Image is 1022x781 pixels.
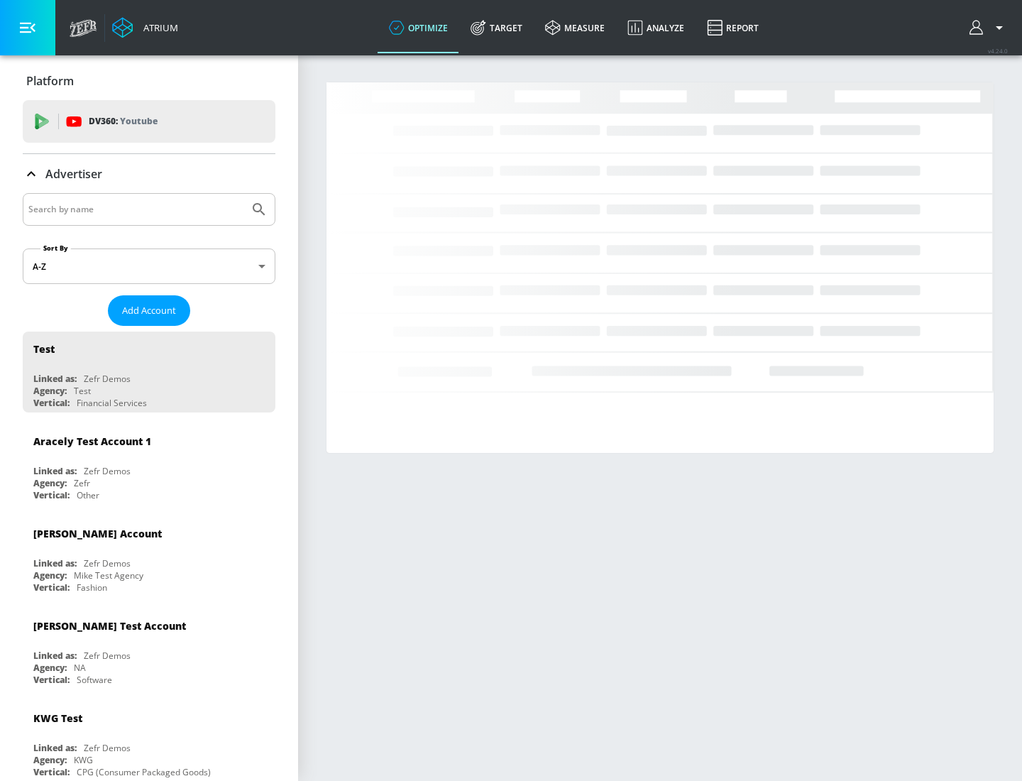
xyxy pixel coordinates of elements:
div: Test [33,342,55,356]
div: Advertiser [23,154,275,194]
div: Agency: [33,569,67,581]
div: CPG (Consumer Packaged Goods) [77,766,211,778]
div: TestLinked as:Zefr DemosAgency:TestVertical:Financial Services [23,332,275,413]
div: Agency: [33,385,67,397]
button: Add Account [108,295,190,326]
div: Aracely Test Account 1 [33,435,151,448]
div: Zefr Demos [84,373,131,385]
div: Mike Test Agency [74,569,143,581]
a: Atrium [112,17,178,38]
div: Vertical: [33,766,70,778]
p: DV360: [89,114,158,129]
div: Atrium [138,21,178,34]
div: Agency: [33,754,67,766]
div: Linked as: [33,373,77,385]
div: Agency: [33,477,67,489]
div: Vertical: [33,674,70,686]
div: Zefr Demos [84,465,131,477]
div: Test [74,385,91,397]
span: v 4.24.0 [988,47,1008,55]
div: [PERSON_NAME] AccountLinked as:Zefr DemosAgency:Mike Test AgencyVertical:Fashion [23,516,275,597]
div: [PERSON_NAME] Test AccountLinked as:Zefr DemosAgency:NAVertical:Software [23,608,275,689]
a: Target [459,2,534,53]
p: Platform [26,73,74,89]
div: A-Z [23,248,275,284]
div: Linked as: [33,650,77,662]
input: Search by name [28,200,243,219]
div: Other [77,489,99,501]
div: Zefr Demos [84,742,131,754]
div: Vertical: [33,397,70,409]
div: Software [77,674,112,686]
a: Report [696,2,770,53]
p: Youtube [120,114,158,129]
span: Add Account [122,302,176,319]
div: NA [74,662,86,674]
div: Fashion [77,581,107,594]
p: Advertiser [45,166,102,182]
div: Aracely Test Account 1Linked as:Zefr DemosAgency:ZefrVertical:Other [23,424,275,505]
div: Agency: [33,662,67,674]
div: KWG Test [33,711,82,725]
div: Linked as: [33,742,77,754]
div: Financial Services [77,397,147,409]
div: DV360: Youtube [23,100,275,143]
div: Vertical: [33,581,70,594]
label: Sort By [40,244,71,253]
div: Platform [23,61,275,101]
div: Zefr Demos [84,650,131,662]
a: optimize [378,2,459,53]
div: Linked as: [33,557,77,569]
a: Analyze [616,2,696,53]
div: Vertical: [33,489,70,501]
div: Linked as: [33,465,77,477]
div: [PERSON_NAME] Account [33,527,162,540]
a: measure [534,2,616,53]
div: Zefr Demos [84,557,131,569]
div: [PERSON_NAME] Test Account [33,619,186,633]
div: Zefr [74,477,90,489]
div: KWG [74,754,93,766]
